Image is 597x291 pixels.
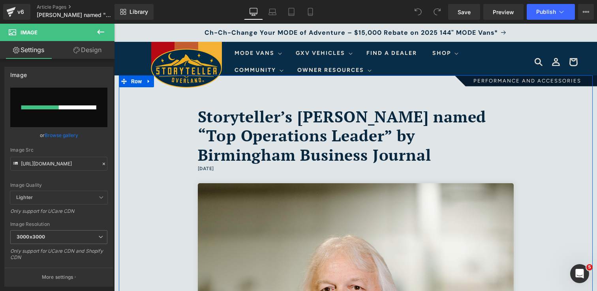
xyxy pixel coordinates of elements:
span: Image [21,29,38,36]
span: Row [15,52,30,64]
b: 3000x3000 [17,234,45,240]
span: Owner Resources [183,43,250,50]
div: Image [10,67,27,78]
iframe: Intercom live chat [570,264,589,283]
summary: Community [116,38,173,55]
h1: Storyteller’s [PERSON_NAME] named “Top Operations Leader” by Birmingham Business Journal [84,83,400,141]
button: More [578,4,594,20]
span: Find a Dealer [252,26,303,33]
span: Community [120,43,162,50]
a: Design [59,41,116,59]
span: [PERSON_NAME] named "Top Operations Leader" by BBJ [37,12,113,18]
summary: MODE Vans [116,21,171,38]
a: Laptop [263,4,282,20]
div: Image Src [10,147,107,153]
summary: Search [416,30,433,47]
a: Desktop [244,4,263,20]
a: Expand / Collapse [30,52,40,64]
a: Find a Dealer [248,21,308,38]
div: Only support for UCare CDN and Shopify CDN [10,248,107,266]
span: Publish [536,9,556,15]
a: Article Pages [37,4,128,10]
button: More settings [5,268,113,286]
img: Storyteller Overland [37,18,108,64]
a: Preview [483,4,524,20]
input: Link [10,157,107,171]
span: Preview [493,8,514,16]
a: Tablet [282,4,301,20]
b: Lighter [16,194,33,200]
button: Undo [410,4,426,20]
span: Library [130,8,148,15]
span: Shop [318,26,337,33]
p: Ch-Ch-Change Your MODE of Adventure – $15,000 Rebate on 2025 144" MODE Vans* [8,4,475,14]
span: MODE Vans [120,26,160,33]
a: Mobile [301,4,320,20]
div: or [10,131,107,139]
a: New Library [115,4,154,20]
p: More settings [42,274,73,281]
button: Redo [429,4,445,20]
span: GXV Vehicles [182,26,231,33]
button: Publish [527,4,575,20]
a: v6 [3,4,30,20]
div: Image Resolution [10,222,107,227]
summary: GXV Vehicles [177,21,242,38]
span: Save [458,8,471,16]
span: 5 [586,264,593,270]
summary: Owner Resources [178,38,261,55]
h6: [DATE] [84,141,400,150]
a: Browse gallery [45,128,78,142]
div: v6 [16,7,26,17]
summary: Shop [314,21,347,38]
div: Image Quality [10,182,107,188]
div: Only support for UCare CDN [10,208,107,220]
